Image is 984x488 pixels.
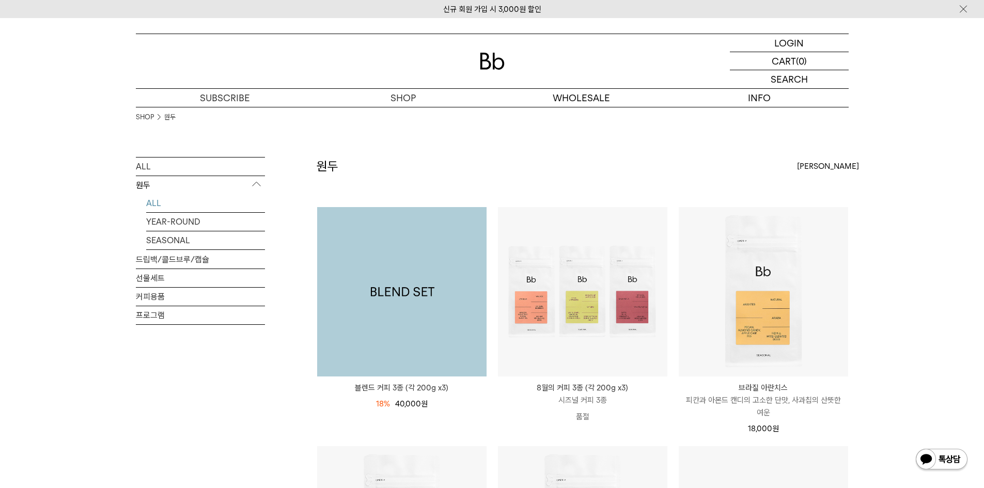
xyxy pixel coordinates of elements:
p: 피칸과 아몬드 캔디의 고소한 단맛, 사과칩의 산뜻한 여운 [679,394,848,419]
a: CART (0) [730,52,849,70]
p: 8월의 커피 3종 (각 200g x3) [498,382,667,394]
span: 40,000 [395,399,428,408]
p: INFO [670,89,849,107]
a: 드립백/콜드브루/캡슐 [136,250,265,269]
a: 커피용품 [136,288,265,306]
a: 8월의 커피 3종 (각 200g x3) 시즈널 커피 3종 [498,382,667,406]
a: ALL [136,158,265,176]
div: 18% [376,398,390,410]
a: YEAR-ROUND [146,213,265,231]
p: 원두 [136,176,265,195]
a: ALL [146,194,265,212]
p: 시즈널 커피 3종 [498,394,667,406]
a: 브라질 아란치스 피칸과 아몬드 캔디의 고소한 단맛, 사과칩의 산뜻한 여운 [679,382,848,419]
a: 블렌드 커피 3종 (각 200g x3) [317,382,487,394]
span: 원 [772,424,779,433]
p: CART [772,52,796,70]
a: 블렌드 커피 3종 (각 200g x3) [317,207,487,376]
span: 18,000 [748,424,779,433]
a: SUBSCRIBE [136,89,314,107]
a: SEASONAL [146,231,265,249]
a: LOGIN [730,34,849,52]
p: LOGIN [774,34,804,52]
p: (0) [796,52,807,70]
p: 브라질 아란치스 [679,382,848,394]
img: 1000001179_add2_053.png [317,207,487,376]
p: 품절 [498,406,667,427]
span: [PERSON_NAME] [797,160,859,172]
a: SHOP [314,89,492,107]
img: 8월의 커피 3종 (각 200g x3) [498,207,667,376]
img: 로고 [480,53,505,70]
a: 원두 [164,112,176,122]
p: WHOLESALE [492,89,670,107]
a: 프로그램 [136,306,265,324]
img: 카카오톡 채널 1:1 채팅 버튼 [915,448,969,473]
h2: 원두 [317,158,338,175]
a: SHOP [136,112,154,122]
img: 브라질 아란치스 [679,207,848,376]
a: 선물세트 [136,269,265,287]
a: 신규 회원 가입 시 3,000원 할인 [443,5,541,14]
span: 원 [421,399,428,408]
p: SEARCH [771,70,808,88]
